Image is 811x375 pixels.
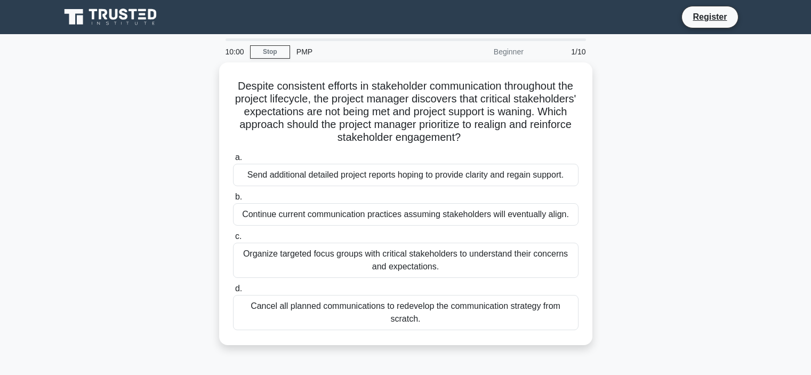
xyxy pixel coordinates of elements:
span: d. [235,284,242,293]
div: Send additional detailed project reports hoping to provide clarity and regain support. [233,164,579,186]
a: Stop [250,45,290,59]
div: Cancel all planned communications to redevelop the communication strategy from scratch. [233,295,579,330]
div: Organize targeted focus groups with critical stakeholders to understand their concerns and expect... [233,243,579,278]
div: Continue current communication practices assuming stakeholders will eventually align. [233,203,579,226]
span: b. [235,192,242,201]
span: a. [235,153,242,162]
div: 1/10 [530,41,592,62]
a: Register [686,10,733,23]
h5: Despite consistent efforts in stakeholder communication throughout the project lifecycle, the pro... [232,79,580,145]
div: 10:00 [219,41,250,62]
div: Beginner [437,41,530,62]
span: c. [235,232,242,241]
div: PMP [290,41,437,62]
